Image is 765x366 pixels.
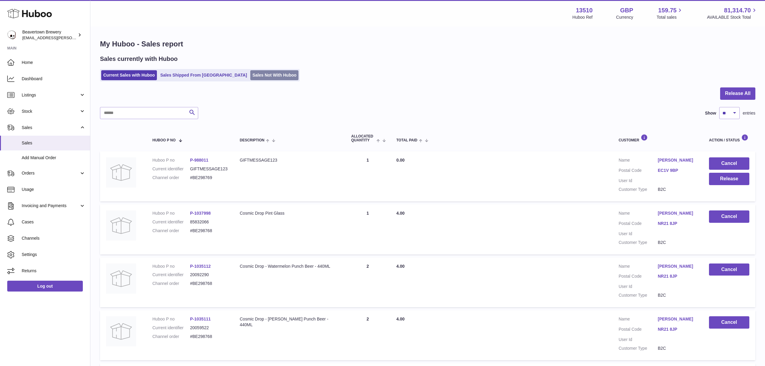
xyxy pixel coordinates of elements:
div: Huboo Ref [573,14,593,20]
dt: Postal Code [619,273,658,281]
a: P-1035112 [190,264,211,269]
span: Dashboard [22,76,86,82]
span: 159.75 [658,6,676,14]
dt: Postal Code [619,168,658,175]
dt: User Id [619,231,658,237]
dt: Current identifier [152,166,190,172]
strong: GBP [620,6,633,14]
span: Orders [22,170,79,176]
dt: Postal Code [619,221,658,228]
td: 1 [345,151,390,201]
dt: Huboo P no [152,316,190,322]
h2: Sales currently with Huboo [100,55,178,63]
img: no-photo.jpg [106,210,136,241]
span: Add Manual Order [22,155,86,161]
td: 2 [345,310,390,360]
dd: GIFTMESSAGE123 [190,166,228,172]
span: Description [240,138,264,142]
span: 0.00 [396,158,404,162]
div: Beavertown Brewery [22,29,76,41]
a: NR21 8JP [658,221,697,226]
dt: Huboo P no [152,210,190,216]
a: NR21 8JP [658,273,697,279]
dt: Current identifier [152,325,190,331]
img: no-photo.jpg [106,263,136,294]
dd: B2C [658,240,697,245]
span: Huboo P no [152,138,176,142]
dt: Channel order [152,175,190,181]
dt: Postal Code [619,327,658,334]
a: 159.75 Total sales [657,6,683,20]
td: 2 [345,257,390,308]
dt: Huboo P no [152,263,190,269]
a: 81,314.70 AVAILABLE Stock Total [707,6,758,20]
div: GIFTMESSAGE123 [240,157,339,163]
span: Invoicing and Payments [22,203,79,209]
dt: Name [619,263,658,271]
dt: Customer Type [619,292,658,298]
button: Cancel [709,210,749,223]
div: Cosmic Drop - [PERSON_NAME] Punch Beer - 440ML [240,316,339,328]
button: Cancel [709,316,749,329]
dt: User Id [619,178,658,184]
a: Current Sales with Huboo [101,70,157,80]
button: Release All [720,87,755,100]
span: Cases [22,219,86,225]
dt: Name [619,157,658,165]
span: ALLOCATED Quantity [351,134,375,142]
dd: 85832066 [190,219,228,225]
span: Stock [22,109,79,114]
span: AVAILABLE Stock Total [707,14,758,20]
a: Log out [7,281,83,292]
dt: Current identifier [152,272,190,278]
dt: Customer Type [619,345,658,351]
a: NR21 8JP [658,327,697,332]
span: 4.00 [396,264,404,269]
span: Total paid [396,138,417,142]
a: EC1V 9BP [658,168,697,173]
dd: B2C [658,292,697,298]
span: 4.00 [396,211,404,216]
button: Cancel [709,157,749,170]
button: Cancel [709,263,749,276]
span: Total sales [657,14,683,20]
label: Show [705,110,716,116]
span: 81,314.70 [724,6,751,14]
div: Cosmic Drop - Watermelon Punch Beer - 440ML [240,263,339,269]
dd: B2C [658,345,697,351]
dt: Name [619,210,658,218]
a: Sales Shipped From [GEOGRAPHIC_DATA] [158,70,249,80]
a: [PERSON_NAME] [658,157,697,163]
img: kit.lowe@beavertownbrewery.co.uk [7,30,16,39]
dt: User Id [619,284,658,289]
div: Currency [616,14,633,20]
a: Sales Not With Huboo [250,70,298,80]
a: P-988011 [190,158,208,162]
dt: Channel order [152,228,190,234]
strong: 13510 [576,6,593,14]
dt: Channel order [152,334,190,339]
dt: User Id [619,337,658,342]
span: [EMAIL_ADDRESS][PERSON_NAME][DOMAIN_NAME] [22,35,121,40]
div: Cosmic Drop Pint Glass [240,210,339,216]
dd: #BE298768 [190,334,228,339]
div: Action / Status [709,134,749,142]
img: no-photo.jpg [106,316,136,346]
a: P-1037998 [190,211,211,216]
span: Sales [22,140,86,146]
button: Release [709,173,749,185]
span: Listings [22,92,79,98]
a: [PERSON_NAME] [658,210,697,216]
dd: 20059522 [190,325,228,331]
dt: Current identifier [152,219,190,225]
dd: #BE298768 [190,281,228,286]
dd: #BE298768 [190,228,228,234]
h1: My Huboo - Sales report [100,39,755,49]
span: Home [22,60,86,65]
span: Channels [22,235,86,241]
a: P-1035111 [190,317,211,321]
dt: Customer Type [619,240,658,245]
a: [PERSON_NAME] [658,263,697,269]
dt: Customer Type [619,187,658,192]
dd: 20092290 [190,272,228,278]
